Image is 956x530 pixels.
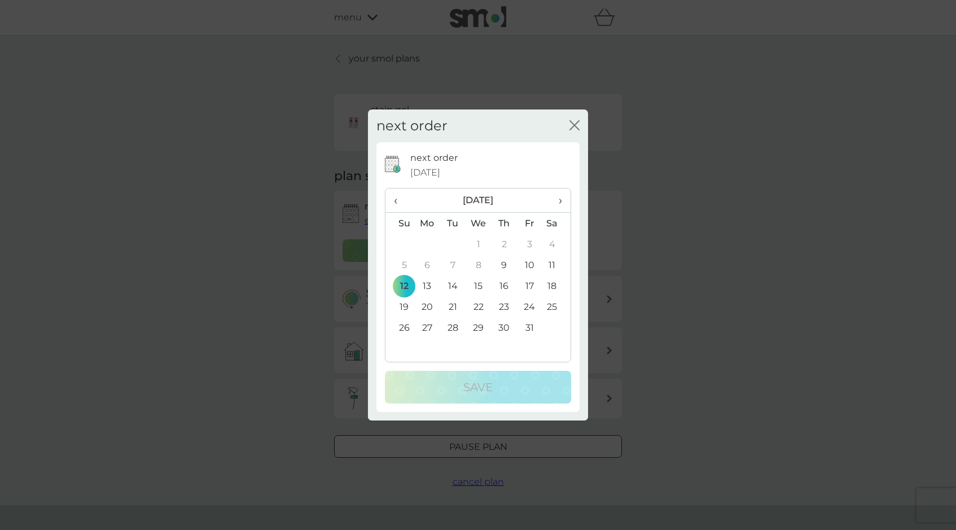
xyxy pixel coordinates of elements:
[414,189,542,213] th: [DATE]
[376,118,448,134] h2: next order
[466,296,492,317] td: 22
[542,275,571,296] td: 18
[414,275,440,296] td: 13
[492,234,517,255] td: 2
[542,296,571,317] td: 25
[542,234,571,255] td: 4
[440,213,466,234] th: Tu
[517,296,542,317] td: 24
[551,189,562,212] span: ›
[569,120,580,132] button: close
[517,317,542,338] td: 31
[492,317,517,338] td: 30
[385,213,414,234] th: Su
[492,213,517,234] th: Th
[385,275,414,296] td: 12
[385,255,414,275] td: 5
[385,371,571,404] button: Save
[440,296,466,317] td: 21
[410,165,440,180] span: [DATE]
[492,255,517,275] td: 9
[542,255,571,275] td: 11
[440,275,466,296] td: 14
[466,255,492,275] td: 8
[517,275,542,296] td: 17
[466,234,492,255] td: 1
[385,296,414,317] td: 19
[517,255,542,275] td: 10
[517,234,542,255] td: 3
[385,317,414,338] td: 26
[542,213,571,234] th: Sa
[440,317,466,338] td: 28
[466,275,492,296] td: 15
[414,317,440,338] td: 27
[492,275,517,296] td: 16
[440,255,466,275] td: 7
[466,213,492,234] th: We
[394,189,406,212] span: ‹
[463,378,493,396] p: Save
[414,255,440,275] td: 6
[414,296,440,317] td: 20
[492,296,517,317] td: 23
[410,151,458,165] p: next order
[517,213,542,234] th: Fr
[414,213,440,234] th: Mo
[466,317,492,338] td: 29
